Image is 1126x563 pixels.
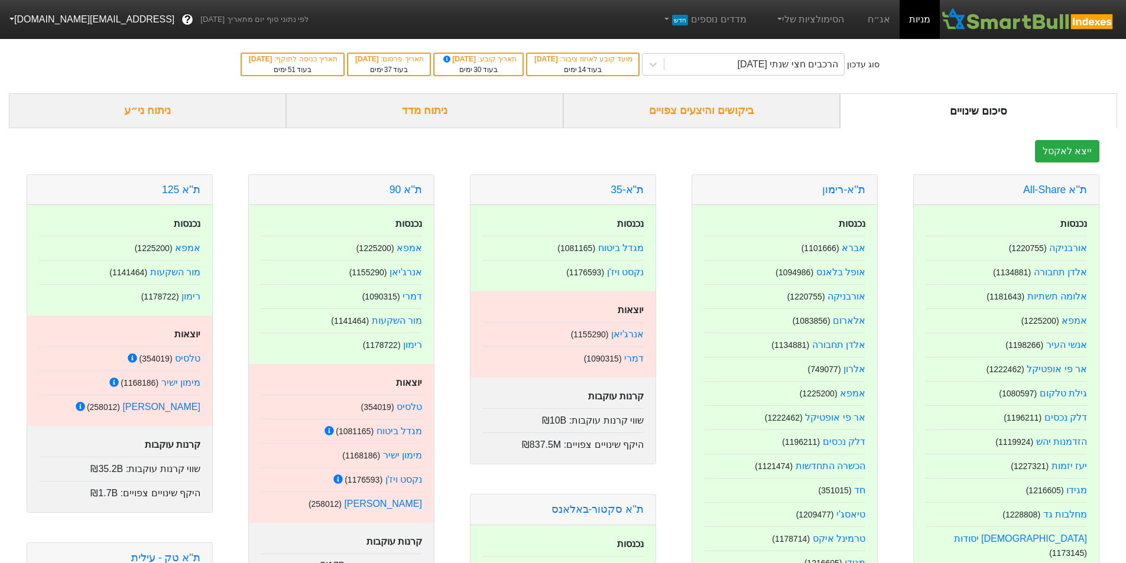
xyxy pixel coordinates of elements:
[611,184,644,196] a: ת"א-35
[390,267,422,277] a: אנרג'יאן
[336,427,374,436] small: ( 1081165 )
[1044,412,1087,422] a: דלק נכסים
[1035,140,1099,162] button: ייצא לאקסל
[356,243,394,253] small: ( 1225200 )
[793,316,830,326] small: ( 1083856 )
[109,268,147,277] small: ( 1141464 )
[755,461,793,471] small: ( 1121474 )
[1066,485,1087,495] a: מגידו
[796,510,834,519] small: ( 1209477 )
[522,440,561,450] span: ₪837.5M
[135,243,173,253] small: ( 1225200 )
[39,481,200,500] div: היקף שינויים צפויים :
[624,353,644,363] a: דמרי
[836,509,865,519] a: טיאסג'י
[1046,340,1087,350] a: אנשי העיר
[1049,548,1087,558] small: ( 1173145 )
[1023,184,1087,196] a: ת''א All-Share
[150,267,200,277] a: מור השקעות
[90,488,118,498] span: ₪1.7B
[442,55,478,63] span: [DATE]
[657,8,751,31] a: מדדים נוספיםחדש
[384,66,392,74] span: 37
[39,457,200,476] div: שווי קרנות עוקבות :
[440,64,517,75] div: בעוד ימים
[800,389,838,398] small: ( 1225200 )
[162,184,200,196] a: ת''א 125
[840,93,1117,128] div: סיכום שינויים
[1060,219,1087,229] strong: נכנסות
[542,415,566,425] span: ₪10B
[1034,267,1087,277] a: אלדן תחבורה
[1062,315,1087,326] a: אמפא
[1009,243,1047,253] small: ( 1220755 )
[248,64,338,75] div: בעוד ימים
[344,499,422,509] a: [PERSON_NAME]
[611,329,644,339] a: אנרג'יאן
[145,440,200,450] strong: קרנות עוקבות
[482,432,644,452] div: היקף שינויים צפויים :
[813,533,865,544] a: טרמינל איקס
[840,388,865,398] a: אמפא
[617,219,644,229] strong: נכנסות
[566,268,604,277] small: ( 1176593 )
[772,534,810,544] small: ( 1178714 )
[174,219,200,229] strong: נכנסות
[1040,388,1087,398] a: גילת טלקום
[816,267,865,277] a: אופל בלאנס
[1011,461,1049,471] small: ( 1227321 )
[403,340,422,350] a: רימון
[361,402,394,412] small: ( 354019 )
[482,408,644,428] div: שווי קרנות עוקבות :
[578,66,586,74] span: 14
[588,391,644,401] strong: קרנות עוקבות
[843,364,865,374] a: אלרון
[366,536,422,546] strong: קרנות עוקבות
[551,503,644,515] a: ת''א סקטור-באלאנס
[812,340,865,350] a: אלדן תחבורה
[331,316,369,326] small: ( 1141464 )
[397,402,422,412] a: טלסיס
[1036,437,1087,447] a: הזדמנות יהש
[995,437,1033,447] small: ( 1119924 )
[1026,486,1064,495] small: ( 1216605 )
[775,268,813,277] small: ( 1094986 )
[141,292,179,301] small: ( 1178722 )
[349,268,387,277] small: ( 1155290 )
[818,486,851,495] small: ( 351015 )
[563,93,841,128] div: ביקושים והיצעים צפויים
[770,8,849,31] a: הסימולציות שלי
[9,93,286,128] div: ניתוח ני״ע
[807,365,841,374] small: ( 749077 )
[823,437,865,447] a: דלק נכסים
[377,426,422,436] a: מגדל ביטוח
[787,292,825,301] small: ( 1220755 )
[174,329,200,339] strong: יוצאות
[90,464,123,474] span: ₪35.2B
[1002,510,1040,519] small: ( 1228808 )
[533,54,632,64] div: מועד קובע לאחוז ציבור :
[1027,291,1087,301] a: אלומה תשתיות
[383,450,422,460] a: מימון ישיר
[557,243,595,253] small: ( 1081165 )
[200,14,309,25] span: לפי נתוני סוף יום מתאריך [DATE]
[403,291,422,301] a: דמרי
[842,243,865,253] a: אברא
[765,413,803,422] small: ( 1222462 )
[288,66,296,74] span: 51
[354,54,424,64] div: תאריך פרסום :
[571,330,609,339] small: ( 1155290 )
[771,340,809,350] small: ( 1134881 )
[534,55,560,63] span: [DATE]
[121,378,158,388] small: ( 1168186 )
[618,305,644,315] strong: יוצאות
[839,219,865,229] strong: נכנסות
[598,243,644,253] a: מגדל ביטוח
[584,354,622,363] small: ( 1090315 )
[161,377,200,388] a: מימון ישיר
[397,243,422,253] a: אמפא
[473,66,481,74] span: 30
[396,377,422,388] strong: יוצאות
[1049,243,1087,253] a: אורבניקה
[342,451,380,460] small: ( 1168186 )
